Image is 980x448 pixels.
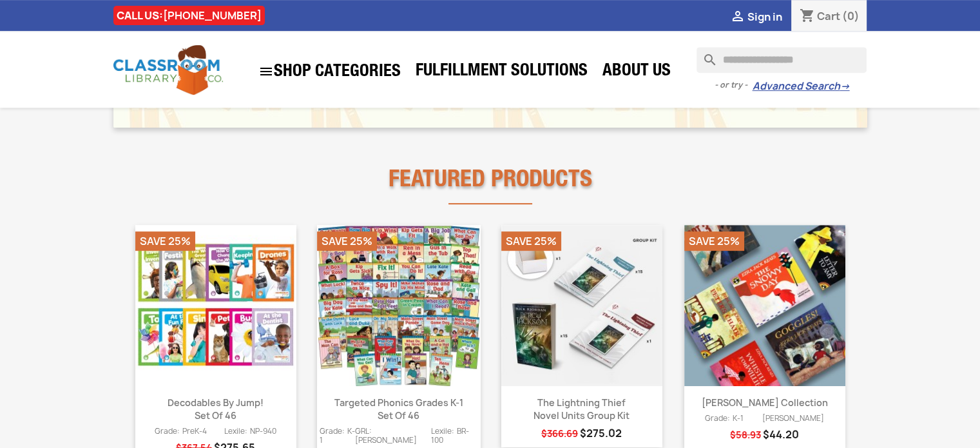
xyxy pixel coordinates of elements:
a: Decodables by Jump!Set of 46 [168,396,264,422]
span: Lexile: NP-940 [224,427,276,436]
span: Lexile: BR-100 [431,427,478,445]
img: The Lightning Thief (Novel Units Group Kit) [501,225,662,386]
a: The Lightning ThiefNovel Units Group Kit [533,396,629,422]
a: About Us [596,59,677,85]
span: Price [763,427,799,442]
h2: Featured Products [113,153,867,195]
span: Price [580,426,622,440]
li: Save 25% [501,231,561,251]
span: (0) [841,9,859,23]
span: → [840,80,849,93]
a: Targeted Phonics Grades K-1Set of 46 [334,396,463,422]
a:  Sign in [729,10,782,24]
span: Grade: PreK-4 [155,427,207,436]
span: - or try - [714,79,752,92]
li: Save 25% [135,231,195,251]
img: Classroom Library Company [113,45,223,95]
input: Search [697,47,867,73]
span: Grade: K-1 [320,427,356,445]
li: Save 25% [684,231,744,251]
span: Cart [816,9,840,23]
img: Favorite Authors: Ezra Jack Keats [684,225,845,386]
i:  [258,64,274,79]
a: Targeted Phonics Grades K-1 (Set of 46) [317,225,481,386]
span: GRL: [PERSON_NAME] [355,427,430,445]
i:  [729,10,745,25]
a: [PERSON_NAME] Collection [702,396,828,409]
div: CALL US: [113,6,265,25]
img: Decodables by Jump! (Set of 46) [135,225,296,386]
a: [PHONE_NUMBER] [163,8,262,23]
i: shopping_cart [799,9,814,24]
li: Save 25% [317,231,377,251]
span: Regular price [730,429,761,442]
i: search [697,47,712,63]
span: Sign in [747,10,782,24]
a: Fulfillment Solutions [409,59,594,85]
a: SHOP CATEGORIES [252,57,407,86]
span: [PERSON_NAME] [762,414,824,424]
span: Grade: K-1 [705,414,744,424]
a: Advanced Search→ [752,80,849,93]
span: Regular price [541,427,578,440]
img: Targeted Phonics Grades K-1 (Set of 46) [318,225,479,386]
